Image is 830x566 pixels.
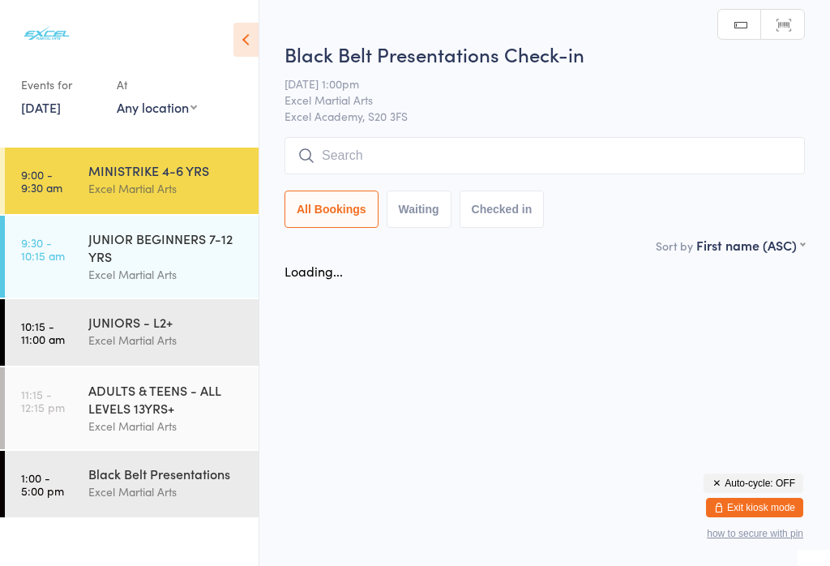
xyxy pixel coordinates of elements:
[88,313,245,331] div: JUNIORS - L2+
[285,137,805,174] input: Search
[704,474,803,493] button: Auto-cycle: OFF
[21,71,101,98] div: Events for
[21,168,62,194] time: 9:00 - 9:30 am
[88,381,245,417] div: ADULTS & TEENS - ALL LEVELS 13YRS+
[285,191,379,228] button: All Bookings
[5,148,259,214] a: 9:00 -9:30 amMINISTRIKE 4-6 YRSExcel Martial Arts
[21,388,65,414] time: 11:15 - 12:15 pm
[285,92,780,108] span: Excel Martial Arts
[88,229,245,265] div: JUNIOR BEGINNERS 7-12 YRS
[5,299,259,366] a: 10:15 -11:00 amJUNIORS - L2+Excel Martial Arts
[706,498,803,517] button: Exit kiosk mode
[88,417,245,435] div: Excel Martial Arts
[460,191,545,228] button: Checked in
[285,262,343,280] div: Loading...
[88,179,245,198] div: Excel Martial Arts
[5,451,259,517] a: 1:00 -5:00 pmBlack Belt PresentationsExcel Martial Arts
[21,236,65,262] time: 9:30 - 10:15 am
[88,331,245,349] div: Excel Martial Arts
[21,471,64,497] time: 1:00 - 5:00 pm
[88,482,245,501] div: Excel Martial Arts
[656,238,693,254] label: Sort by
[16,12,77,55] img: Excel Martial Arts
[5,216,259,298] a: 9:30 -10:15 amJUNIOR BEGINNERS 7-12 YRSExcel Martial Arts
[88,265,245,284] div: Excel Martial Arts
[285,75,780,92] span: [DATE] 1:00pm
[21,98,61,116] a: [DATE]
[285,41,805,67] h2: Black Belt Presentations Check-in
[117,71,197,98] div: At
[88,465,245,482] div: Black Belt Presentations
[696,236,805,254] div: First name (ASC)
[88,161,245,179] div: MINISTRIKE 4-6 YRS
[117,98,197,116] div: Any location
[285,108,805,124] span: Excel Academy, S20 3FS
[707,528,803,539] button: how to secure with pin
[21,319,65,345] time: 10:15 - 11:00 am
[387,191,451,228] button: Waiting
[5,367,259,449] a: 11:15 -12:15 pmADULTS & TEENS - ALL LEVELS 13YRS+Excel Martial Arts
